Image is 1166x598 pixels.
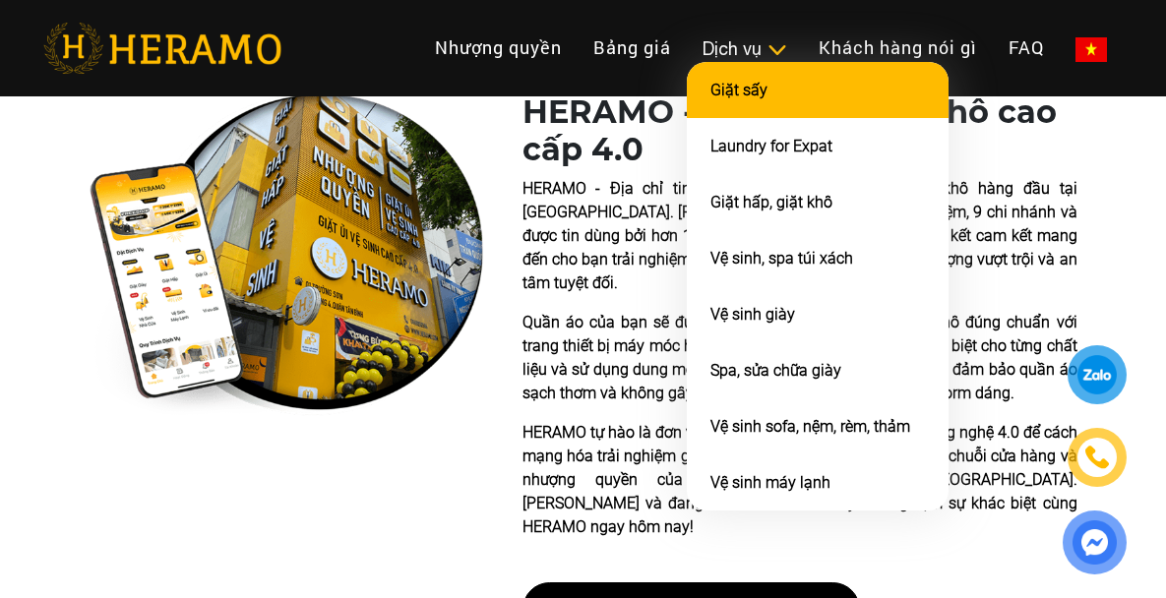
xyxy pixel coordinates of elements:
a: phone-icon [1071,431,1124,484]
p: HERAMO - Địa chỉ tin cậy cho dịch vụ giặt hấp giặt khô hàng đầu tại [GEOGRAPHIC_DATA]. [PERSON_NA... [522,177,1077,295]
img: vn-flag.png [1075,37,1107,62]
p: HERAMO tự hào là đơn vị tiên phong trong việc ứng dụng công nghệ 4.0 để cách mạng hóa trải nghiệm... [522,421,1077,539]
a: Spa, sửa chữa giày [710,361,841,380]
a: Giặt sấy [710,81,767,99]
h1: HERAMO - Giặt hấp giặt khô cao cấp 4.0 [522,93,1077,169]
a: FAQ [993,27,1060,69]
img: heramo-quality-banner [90,93,483,416]
a: Laundry for Expat [710,137,832,155]
a: Vệ sinh sofa, nệm, rèm, thảm [710,417,910,436]
a: Nhượng quyền [419,27,578,69]
p: Quần áo của bạn sẽ được chăm sóc bằng quy trình giặt khô đúng chuẩn với trang thiết bị máy móc hi... [522,311,1077,405]
img: heramo-logo.png [43,23,281,74]
a: Bảng giá [578,27,687,69]
a: Khách hàng nói gì [803,27,993,69]
div: Dịch vụ [703,35,787,62]
a: Vệ sinh giày [710,305,795,324]
a: Vệ sinh máy lạnh [710,473,830,492]
a: Vệ sinh, spa túi xách [710,249,853,268]
img: phone-icon [1086,447,1109,468]
img: subToggleIcon [767,40,787,60]
a: Giặt hấp, giặt khô [710,193,832,211]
